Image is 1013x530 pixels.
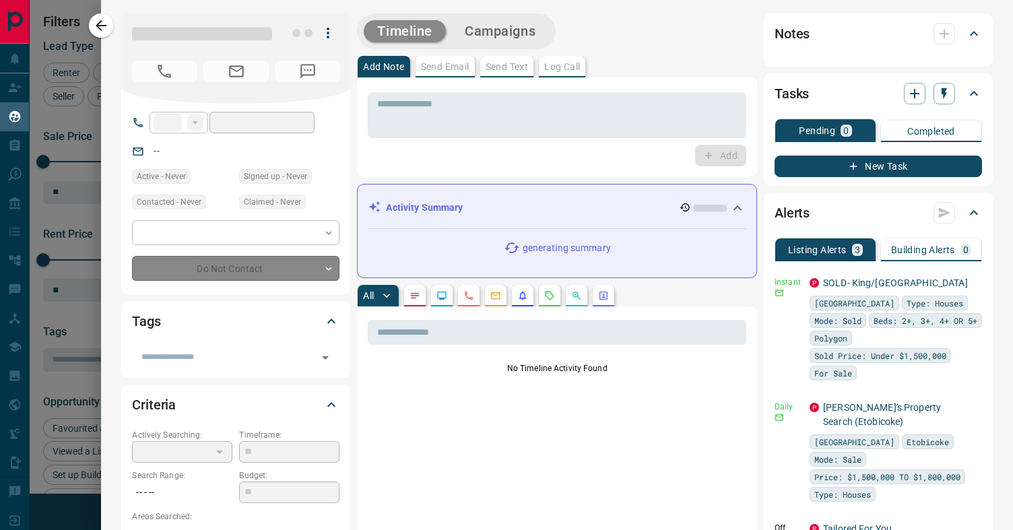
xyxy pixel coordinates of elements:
[775,401,802,413] p: Daily
[907,127,955,136] p: Completed
[814,470,960,484] span: Price: $1,500,000 TO $1,800,000
[368,195,746,220] div: Activity Summary
[814,314,861,327] span: Mode: Sold
[203,61,268,82] span: No Email
[810,403,819,412] div: property.ca
[386,201,463,215] p: Activity Summary
[132,394,176,416] h2: Criteria
[523,241,611,255] p: generating summary
[244,170,307,183] span: Signed up - Never
[814,453,861,466] span: Mode: Sale
[436,290,447,301] svg: Lead Browsing Activity
[451,20,549,42] button: Campaigns
[814,349,946,362] span: Sold Price: Under $1,500,000
[823,402,941,427] a: [PERSON_NAME]'s Property Search (Etobicoke)
[891,245,955,255] p: Building Alerts
[463,290,474,301] svg: Calls
[810,278,819,288] div: property.ca
[132,510,339,523] p: Areas Searched:
[775,18,982,50] div: Notes
[410,290,420,301] svg: Notes
[132,482,232,504] p: -- - --
[775,23,810,44] h2: Notes
[814,296,894,310] span: [GEOGRAPHIC_DATA]
[239,429,339,441] p: Timeframe:
[907,296,963,310] span: Type: Houses
[316,348,335,367] button: Open
[775,202,810,224] h2: Alerts
[907,435,949,449] span: Etobicoke
[823,277,968,288] a: SOLD- King/[GEOGRAPHIC_DATA]
[137,170,186,183] span: Active - Never
[843,126,849,135] p: 0
[490,290,501,301] svg: Emails
[364,20,446,42] button: Timeline
[775,413,784,422] svg: Email
[799,126,835,135] p: Pending
[963,245,969,255] p: 0
[788,245,847,255] p: Listing Alerts
[132,305,339,337] div: Tags
[775,156,982,177] button: New Task
[814,488,871,501] span: Type: Houses
[874,314,977,327] span: Beds: 2+, 3+, 4+ OR 5+
[132,61,197,82] span: No Number
[363,62,404,71] p: Add Note
[137,195,201,209] span: Contacted - Never
[132,429,232,441] p: Actively Searching:
[814,331,847,345] span: Polygon
[775,197,982,229] div: Alerts
[598,290,609,301] svg: Agent Actions
[775,83,809,104] h2: Tasks
[571,290,582,301] svg: Opportunities
[132,389,339,421] div: Criteria
[244,195,301,209] span: Claimed - Never
[132,310,160,332] h2: Tags
[132,469,232,482] p: Search Range:
[775,288,784,298] svg: Email
[775,276,802,288] p: Instant
[368,362,746,374] p: No Timeline Activity Found
[154,145,159,156] a: --
[544,290,555,301] svg: Requests
[275,61,340,82] span: No Number
[855,245,860,255] p: 3
[239,469,339,482] p: Budget:
[517,290,528,301] svg: Listing Alerts
[363,291,374,300] p: All
[814,435,894,449] span: [GEOGRAPHIC_DATA]
[775,77,982,110] div: Tasks
[814,366,852,380] span: For Sale
[132,256,339,281] div: Do Not Contact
